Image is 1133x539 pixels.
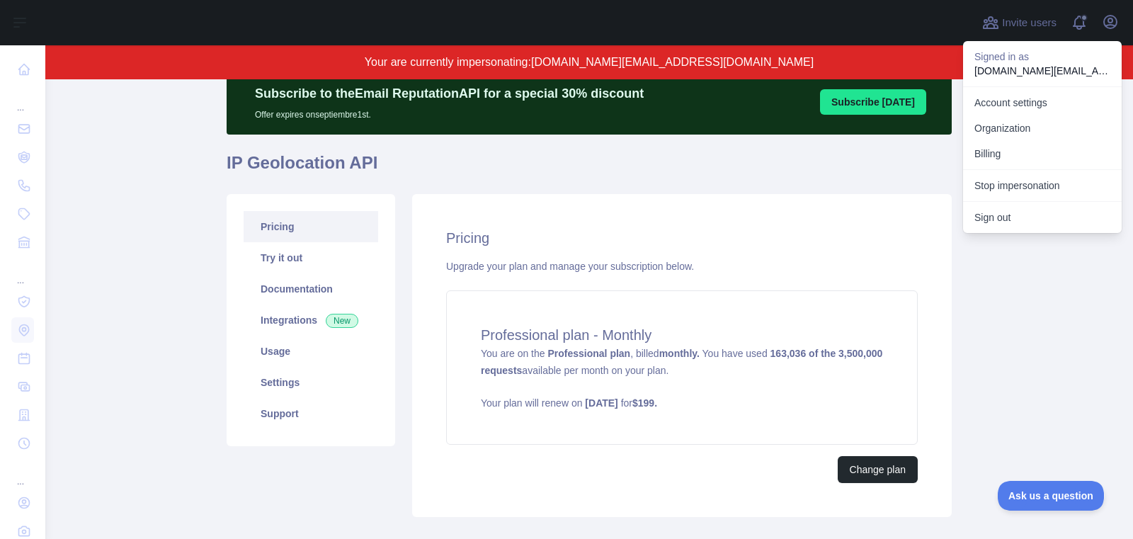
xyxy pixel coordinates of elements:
a: Settings [244,367,378,398]
button: Invite users [979,11,1059,34]
a: Documentation [244,273,378,305]
iframe: Toggle Customer Support [998,481,1105,511]
a: Usage [244,336,378,367]
button: Sign out [963,205,1122,230]
a: Support [244,398,378,429]
span: You are on the , billed You have used available per month on your plan. [481,348,883,410]
a: Try it out [244,242,378,273]
span: New [326,314,358,328]
div: ... [11,459,34,487]
strong: Professional plan [547,348,630,359]
h2: Pricing [446,228,918,248]
p: Signed in as [974,50,1110,64]
span: [DOMAIN_NAME][EMAIL_ADDRESS][DOMAIN_NAME] [531,56,814,68]
div: Upgrade your plan and manage your subscription below. [446,259,918,273]
strong: $ 199 . [632,397,657,409]
div: ... [11,85,34,113]
button: Stop impersonation [963,173,1122,198]
p: Your plan will renew on for [481,396,883,410]
span: Your are currently impersonating: [365,56,531,68]
strong: [DATE] [585,397,617,409]
span: Invite users [1002,15,1057,31]
strong: monthly. [659,348,700,359]
a: Pricing [244,211,378,242]
a: Integrations New [244,305,378,336]
button: Billing [963,141,1122,166]
button: Change plan [838,456,918,483]
div: ... [11,258,34,286]
button: Subscribe [DATE] [820,89,926,115]
h1: IP Geolocation API [227,152,952,186]
h4: Professional plan - Monthly [481,325,883,345]
p: Subscribe to the Email Reputation API for a special 30 % discount [255,84,644,103]
a: Account settings [963,90,1122,115]
p: Offer expires on septiembre 1st. [255,103,644,120]
p: [DOMAIN_NAME][EMAIL_ADDRESS][DOMAIN_NAME] [974,64,1110,78]
a: Organization [963,115,1122,141]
